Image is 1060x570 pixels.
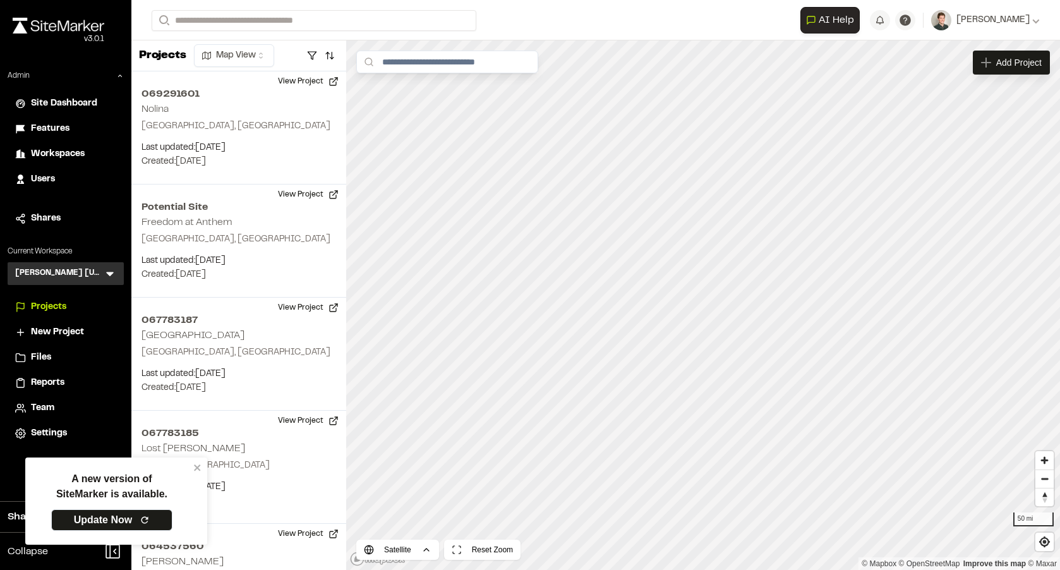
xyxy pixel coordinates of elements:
p: Created: [DATE] [142,155,336,169]
a: Team [15,401,116,415]
button: Satellite [356,540,439,560]
a: Maxar [1028,559,1057,568]
p: Created: [DATE] [142,381,336,395]
p: A new version of SiteMarker is available. [56,471,167,502]
p: Leander, [GEOGRAPHIC_DATA] [142,459,336,473]
button: View Project [270,524,346,544]
h2: 067783185 [142,426,336,441]
span: Users [31,173,55,186]
a: Update Now [51,509,172,531]
a: Files [15,351,116,365]
h2: Potential Site [142,200,336,215]
button: Find my location [1035,533,1054,551]
p: Admin [8,70,30,82]
button: Search [152,10,174,31]
span: AI Help [819,13,854,28]
a: Projects [15,300,116,314]
button: Reset Zoom [444,540,521,560]
button: View Project [270,411,346,431]
span: Projects [31,300,66,314]
button: Zoom in [1035,451,1054,470]
a: Mapbox [862,559,896,568]
span: Reports [31,376,64,390]
p: Current Workspace [8,246,124,257]
img: User [931,10,951,30]
p: Created: [DATE] [142,494,336,508]
h2: [PERSON_NAME] [142,557,224,566]
p: Last updated: [DATE] [142,367,336,381]
h2: Nolina [142,105,169,114]
a: Features [15,122,116,136]
h3: [PERSON_NAME] [US_STATE] [15,267,104,280]
a: Reports [15,376,116,390]
p: [GEOGRAPHIC_DATA], [GEOGRAPHIC_DATA] [142,119,336,133]
canvas: Map [346,40,1060,570]
h2: 067783187 [142,313,336,328]
p: Last updated: [DATE] [142,480,336,494]
button: View Project [270,71,346,92]
div: Oh geez...please don't... [13,33,104,45]
span: Site Dashboard [31,97,97,111]
div: 50 mi [1013,512,1054,526]
a: Site Dashboard [15,97,116,111]
button: Open AI Assistant [800,7,860,33]
button: Zoom out [1035,470,1054,488]
button: View Project [270,298,346,318]
a: Settings [15,427,116,440]
span: New Project [31,325,84,339]
a: Workspaces [15,147,116,161]
h2: 064537560 [142,539,336,554]
h2: 069291601 [142,87,336,102]
span: [PERSON_NAME] [956,13,1030,27]
span: Team [31,401,54,415]
span: Settings [31,427,67,440]
a: Users [15,173,116,186]
h2: [GEOGRAPHIC_DATA] [142,331,244,340]
a: New Project [15,325,116,339]
img: rebrand.png [13,18,104,33]
span: Zoom out [1035,470,1054,488]
a: Mapbox logo [350,552,406,566]
button: Reset bearing to north [1035,488,1054,506]
p: [GEOGRAPHIC_DATA], [GEOGRAPHIC_DATA] [142,346,336,360]
p: Projects [139,47,186,64]
p: Created: [DATE] [142,268,336,282]
span: Workspaces [31,147,85,161]
a: Shares [15,212,116,226]
a: Map feedback [963,559,1026,568]
span: Collapse [8,544,48,559]
span: Shares [31,212,61,226]
span: Share Workspace [8,509,92,525]
p: Last updated: [DATE] [142,141,336,155]
span: Features [31,122,69,136]
button: close [193,463,202,473]
p: Last updated: [DATE] [142,254,336,268]
h2: Lost [PERSON_NAME] [142,444,245,453]
div: Open AI Assistant [800,7,865,33]
h2: Freedom at Anthem [142,218,232,227]
a: OpenStreetMap [899,559,960,568]
button: View Project [270,185,346,205]
button: [PERSON_NAME] [931,10,1040,30]
span: Add Project [996,56,1042,69]
p: [GEOGRAPHIC_DATA], [GEOGRAPHIC_DATA] [142,233,336,246]
span: Files [31,351,51,365]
